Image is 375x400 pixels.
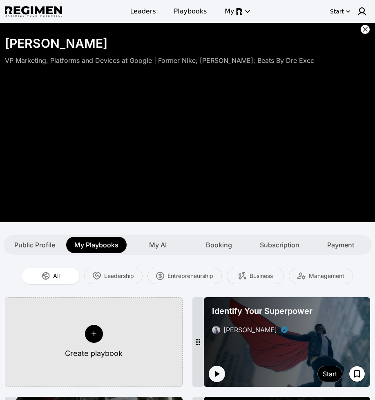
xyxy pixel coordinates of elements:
[223,325,277,335] div: [PERSON_NAME]
[280,326,288,334] div: Verified partner - Daryl Butler
[5,297,183,387] button: Create playbook
[130,7,156,16] span: Leaders
[5,6,62,17] img: Regimen logo
[209,366,225,382] button: Play intro
[190,237,248,253] button: Booking
[149,240,167,250] span: My AI
[357,7,367,16] img: user icon
[5,36,107,51] div: [PERSON_NAME]
[5,56,370,65] div: VP Marketing, Platforms and Devices at Google | Former Nike; [PERSON_NAME]; Beats By Dre Exec
[84,268,143,284] button: Leadership
[129,237,187,253] button: My AI
[212,305,312,317] span: Identify Your Superpower
[5,237,64,253] button: Public Profile
[225,7,234,16] span: My
[93,272,101,280] img: Leadership
[212,326,220,334] img: avatar of Daryl Butler
[330,7,344,16] div: Start
[65,348,123,359] div: Create playbook
[297,272,306,280] img: Management
[238,272,246,280] img: Business
[22,268,79,284] button: All
[206,240,232,250] span: Booking
[74,240,118,250] span: My Playbooks
[227,268,284,284] button: Business
[14,240,55,250] span: Public Profile
[349,366,365,382] button: Save
[220,4,254,19] button: My
[250,237,309,253] button: Subscription
[169,4,212,19] a: Playbooks
[53,272,60,280] span: All
[327,240,354,250] span: Payment
[66,237,127,253] button: My Playbooks
[167,272,213,280] span: Entrepreneurship
[147,268,222,284] button: Entrepreneurship
[260,240,299,250] span: Subscription
[250,272,273,280] span: Business
[156,272,164,280] img: Entrepreneurship
[323,369,337,379] div: Start
[311,237,370,253] button: Payment
[289,268,353,284] button: Management
[104,272,134,280] span: Leadership
[125,4,161,19] a: Leaders
[174,7,207,16] span: Playbooks
[309,272,344,280] span: Management
[328,5,352,18] button: Start
[317,366,342,382] button: Start
[42,272,50,280] img: All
